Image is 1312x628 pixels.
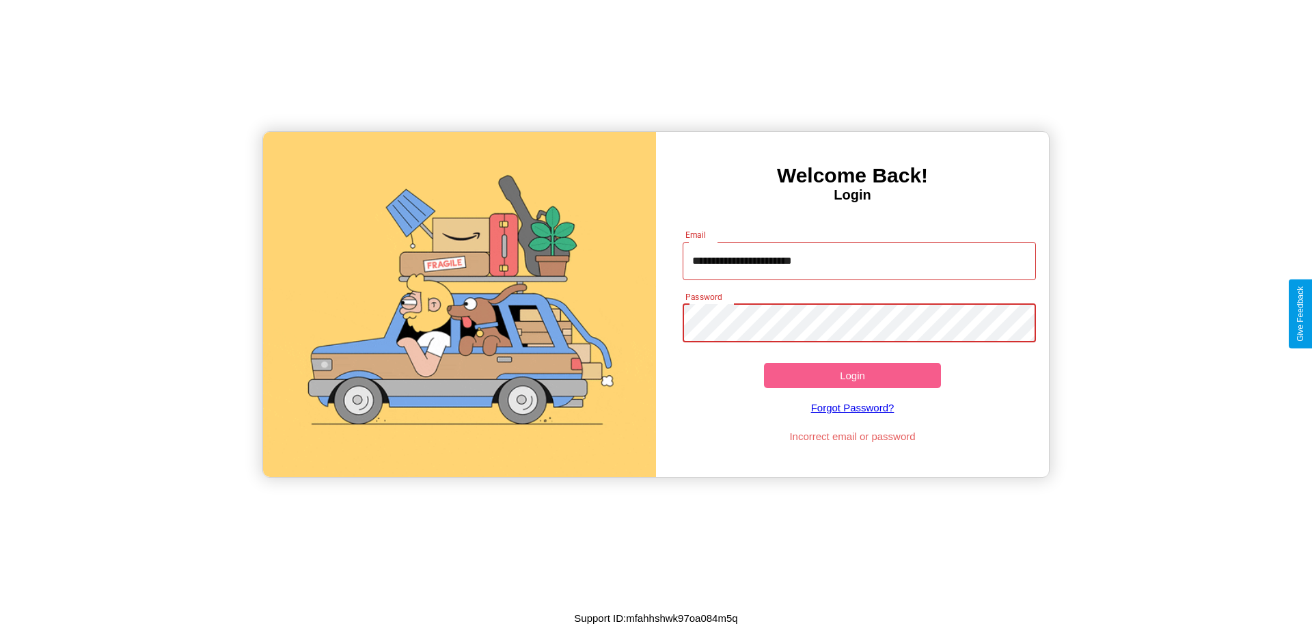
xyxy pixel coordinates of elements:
[764,363,941,388] button: Login
[656,164,1049,187] h3: Welcome Back!
[656,187,1049,203] h4: Login
[676,427,1030,446] p: Incorrect email or password
[685,291,722,303] label: Password
[676,388,1030,427] a: Forgot Password?
[574,609,737,627] p: Support ID: mfahhshwk97oa084m5q
[685,229,707,241] label: Email
[1296,286,1305,342] div: Give Feedback
[263,132,656,477] img: gif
